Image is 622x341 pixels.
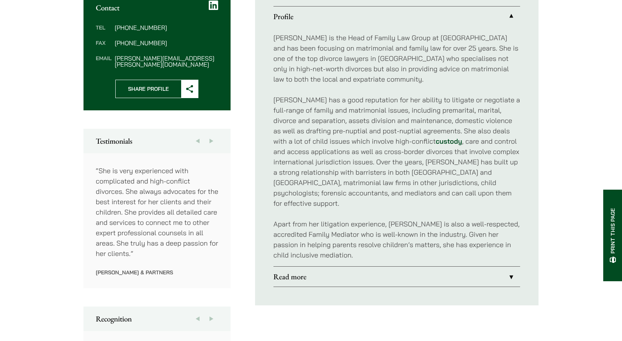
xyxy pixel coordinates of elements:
a: custody [436,137,462,146]
a: Profile [273,7,520,26]
dd: [PHONE_NUMBER] [115,25,218,31]
h2: Recognition [96,314,218,323]
a: Read more [273,267,520,287]
dt: Tel [96,25,111,40]
button: Next [205,307,218,331]
p: [PERSON_NAME] is the Head of Family Law Group at [GEOGRAPHIC_DATA] and has been focusing on matri... [273,33,520,84]
dd: [PHONE_NUMBER] [115,40,218,46]
button: Next [205,129,218,153]
dt: Fax [96,40,111,55]
h2: Contact [96,3,218,12]
span: Share Profile [116,80,181,98]
p: Apart from her litigation experience, [PERSON_NAME] is also a well-respected, accredited Family M... [273,219,520,260]
p: [PERSON_NAME] & Partners [96,269,218,276]
dd: [PERSON_NAME][EMAIL_ADDRESS][PERSON_NAME][DOMAIN_NAME] [115,55,218,67]
button: Share Profile [115,80,198,98]
h2: Testimonials [96,136,218,146]
p: [PERSON_NAME] has a good reputation for her ability to litigate or negotiate a full-range of fami... [273,95,520,208]
p: “She is very experienced with complicated and high-conflict divorces. She always advocates for th... [96,166,218,259]
button: Previous [191,129,205,153]
button: Previous [191,307,205,331]
dt: Email [96,55,111,67]
div: Profile [273,26,520,266]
